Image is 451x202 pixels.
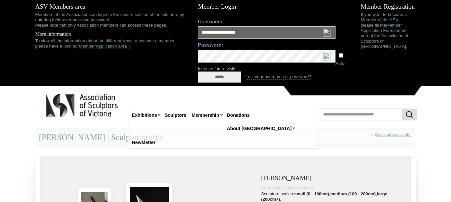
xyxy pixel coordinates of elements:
img: npw-badge-icon-locked.svg [323,29,331,37]
h1: Member Login [198,3,351,12]
a: Back to all sculptors list [375,132,410,137]
img: Search [405,110,413,118]
a: Donations [224,109,252,121]
li: Sculpture scales: , , , [261,191,404,202]
div: [PERSON_NAME] | Sculptor profile [35,129,416,146]
a: Member Application area » [79,44,131,49]
label: Username: [198,15,351,25]
a: Member Application Form [361,23,402,33]
strong: medium (100 - 200cm) [330,191,376,196]
a: Exhibitions [129,109,160,121]
a: Lost your username or password? [246,74,311,80]
div: « [372,132,412,144]
img: logo.png [46,93,119,119]
p: If you want to become a Member of the ASV, please fill the and be part of the Association of Scul... [361,12,416,49]
a: Newsletter [129,136,158,149]
h1: Member Registration [361,3,416,12]
p: Please note that only Association members can access these pages. [35,23,188,28]
a: Membership [189,109,222,121]
a: About [GEOGRAPHIC_DATA] [224,122,294,135]
strong: small (0 - 100cm) [294,191,329,196]
h1: ASV Members area [35,3,188,12]
p: To view all the information about the different ways to became a member, please have a look our [35,38,188,49]
label: Password: [198,39,351,48]
img: npw-badge-icon-locked.svg [323,53,331,61]
h2: More information [35,28,188,39]
div: No sculpture styles defined. [261,185,404,191]
a: Sculptors [162,109,189,121]
h3: [PERSON_NAME] [261,175,404,182]
strong: large (200cm+) [261,191,387,202]
p: Members of the Association can login to the secure section of the site here by entering their use... [35,12,188,23]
